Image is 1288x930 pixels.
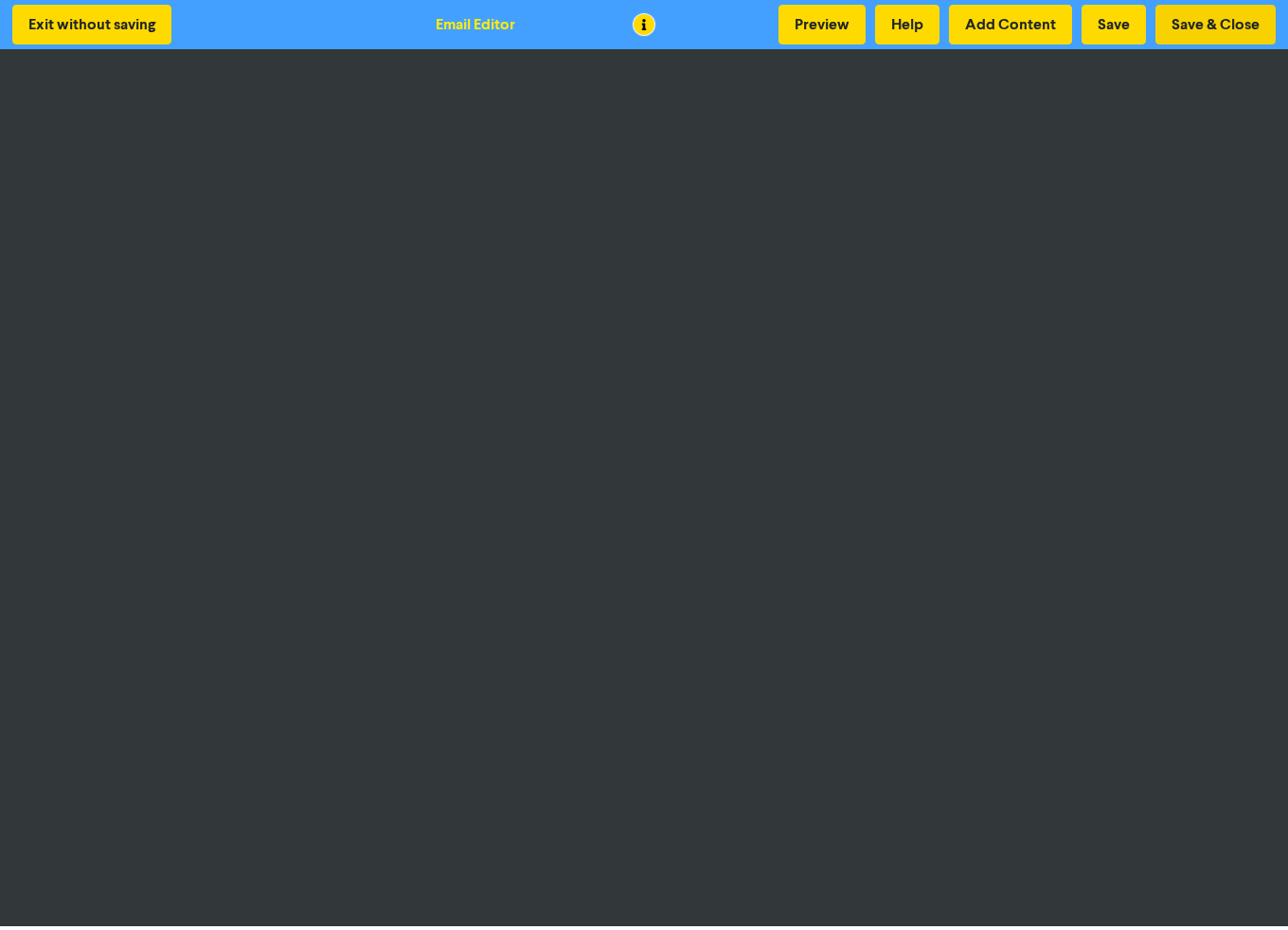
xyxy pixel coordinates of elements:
button: Help [875,5,939,44]
div: Email Editor [436,13,515,36]
button: Preview [778,5,866,44]
button: Exit without saving [12,5,171,44]
button: Save & Close [1155,5,1276,44]
button: Add Content [949,5,1072,44]
button: Save [1082,5,1146,44]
